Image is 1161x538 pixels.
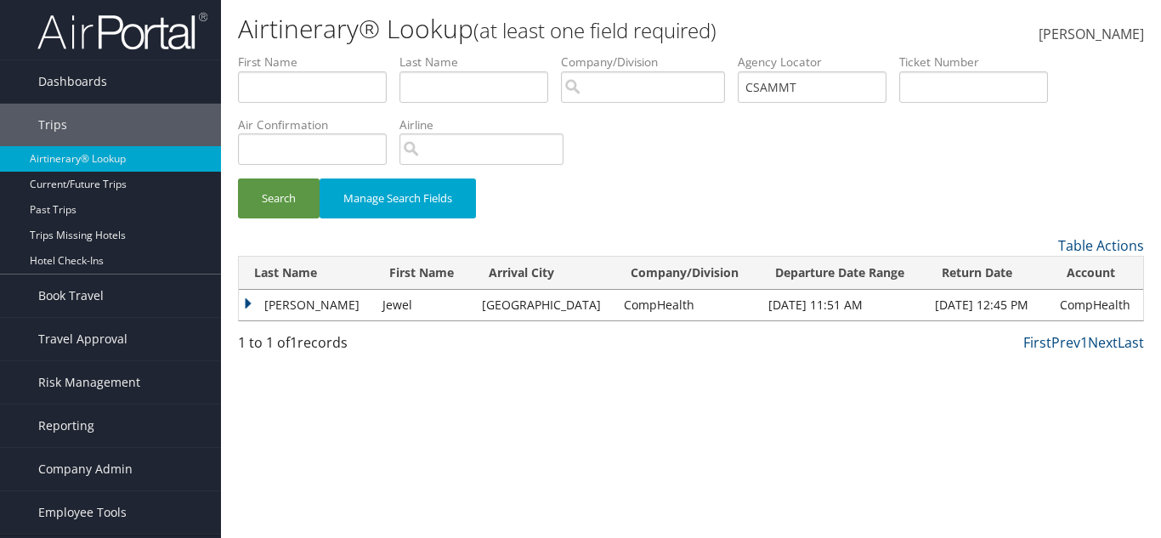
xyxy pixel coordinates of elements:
span: 1 [290,333,297,352]
td: [DATE] 11:51 AM [760,290,926,320]
img: airportal-logo.png [37,11,207,51]
th: First Name: activate to sort column ascending [374,257,473,290]
td: CompHealth [1051,290,1143,320]
th: Account: activate to sort column ascending [1051,257,1143,290]
a: 1 [1080,333,1088,352]
span: Reporting [38,405,94,447]
th: Departure Date Range: activate to sort column ascending [760,257,926,290]
label: Company/Division [561,54,738,71]
th: Arrival City: activate to sort column descending [473,257,615,290]
span: Risk Management [38,361,140,404]
a: Last [1118,333,1144,352]
span: Company Admin [38,448,133,490]
span: Travel Approval [38,318,127,360]
td: CompHealth [615,290,760,320]
small: (at least one field required) [473,16,716,44]
span: Dashboards [38,60,107,103]
a: First [1023,333,1051,352]
span: Book Travel [38,275,104,317]
div: 1 to 1 of records [238,332,445,361]
td: [GEOGRAPHIC_DATA] [473,290,615,320]
span: Employee Tools [38,491,127,534]
span: [PERSON_NAME] [1039,25,1144,43]
label: Last Name [399,54,561,71]
button: Search [238,178,320,218]
a: Prev [1051,333,1080,352]
td: [PERSON_NAME] [239,290,374,320]
label: Airline [399,116,576,133]
button: Manage Search Fields [320,178,476,218]
a: [PERSON_NAME] [1039,8,1144,61]
span: Trips [38,104,67,146]
th: Last Name: activate to sort column ascending [239,257,374,290]
th: Company/Division [615,257,760,290]
td: [DATE] 12:45 PM [926,290,1051,320]
a: Table Actions [1058,236,1144,255]
label: Agency Locator [738,54,899,71]
h1: Airtinerary® Lookup [238,11,842,47]
th: Return Date: activate to sort column ascending [926,257,1051,290]
td: Jewel [374,290,473,320]
label: Air Confirmation [238,116,399,133]
a: Next [1088,333,1118,352]
label: Ticket Number [899,54,1061,71]
label: First Name [238,54,399,71]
